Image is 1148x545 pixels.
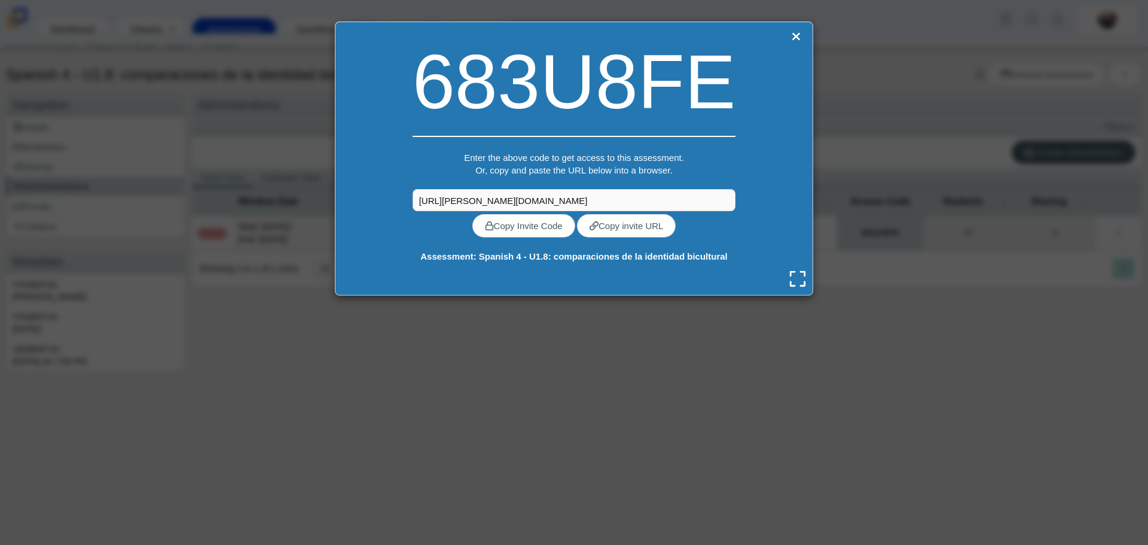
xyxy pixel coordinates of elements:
b: Assessment: Spanish 4 - U1.8: comparaciones de la identidad bicultural [420,251,727,261]
a: Copy Invite Code [472,214,575,238]
div: Enter the above code to get access to this assessment. Or, copy and paste the URL below into a br... [413,151,736,189]
a: Copy invite URL [577,214,676,238]
div: 683U8FE [413,28,736,135]
a: Close [788,28,804,45]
